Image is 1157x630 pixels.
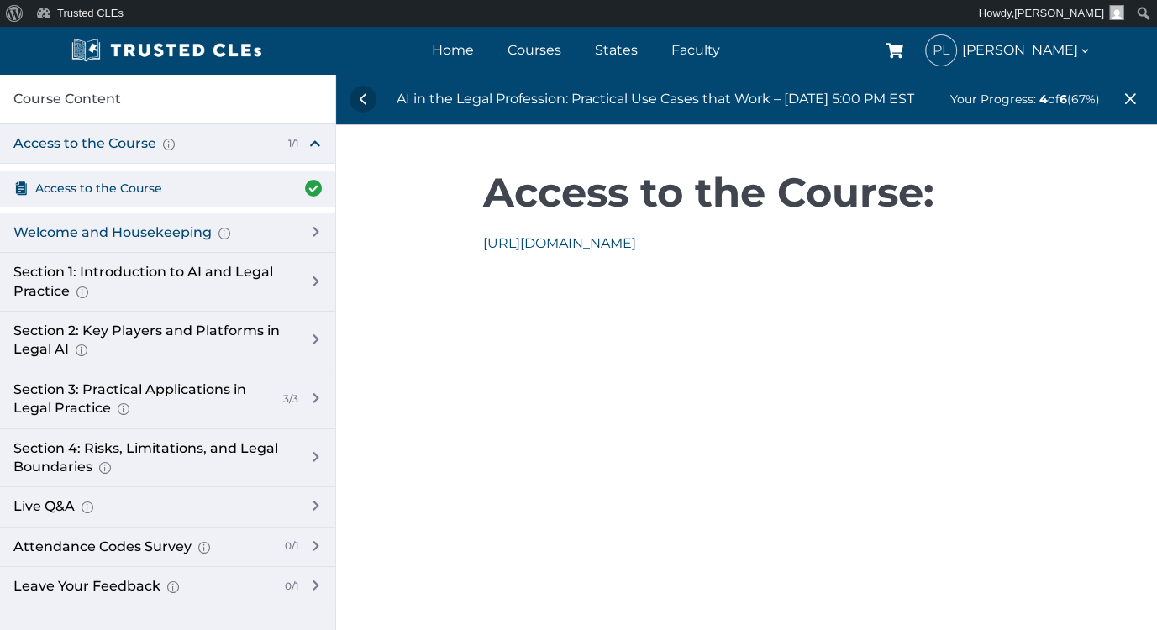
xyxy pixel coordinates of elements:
[483,235,636,251] a: [URL][DOMAIN_NAME]
[428,38,478,62] a: Home
[962,39,1091,61] span: [PERSON_NAME]
[276,392,298,407] div: 3/3
[278,539,298,554] div: 0/1
[483,152,1010,233] h2: Access to the Course:
[950,92,1036,107] span: Your Progress:
[35,179,162,197] span: Access to the Course
[926,35,956,66] span: PL
[13,263,292,301] div: Section 1: Introduction to AI and Legal Practice
[278,580,298,594] div: 0/1
[13,497,292,516] div: Live Q&A
[13,538,271,556] div: Attendance Codes Survey
[13,223,292,242] div: Welcome and Housekeeping
[503,38,565,62] a: Courses
[13,134,275,153] div: Access to the Course
[397,88,914,110] div: AI in the Legal Profession: Practical Use Cases that Work – [DATE] 5:00 PM EST
[13,577,271,596] div: Leave Your Feedback
[13,439,292,477] div: Section 4: Risks, Limitations, and Legal Boundaries
[13,322,292,360] div: Section 2: Key Players and Platforms in Legal AI
[13,381,270,418] div: Section 3: Practical Applications in Legal Practice
[1039,92,1048,107] span: 4
[281,137,298,151] div: 1/1
[66,38,267,63] img: Trusted CLEs
[591,38,642,62] a: States
[13,88,121,110] span: Course Content
[1014,7,1104,19] span: [PERSON_NAME]
[1060,92,1067,107] span: 6
[667,38,724,62] a: Faculty
[950,90,1100,108] div: of (67%)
